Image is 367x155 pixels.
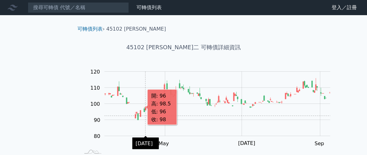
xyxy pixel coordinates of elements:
[90,69,100,75] tspan: 120
[327,3,362,13] a: 登入／註冊
[72,43,295,52] h1: 45102 [PERSON_NAME]二 可轉債詳細資訊
[315,140,324,146] tspan: Sep
[136,4,162,10] a: 可轉債列表
[238,140,255,146] tspan: [DATE]
[159,140,169,146] tspan: May
[77,25,105,33] li: ›
[90,101,100,107] tspan: 100
[94,133,100,139] tspan: 80
[90,85,100,91] tspan: 110
[106,25,166,33] li: 45102 [PERSON_NAME]
[28,2,129,13] input: 搜尋可轉債 代號／名稱
[94,117,100,123] tspan: 90
[77,26,103,32] a: 可轉債列表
